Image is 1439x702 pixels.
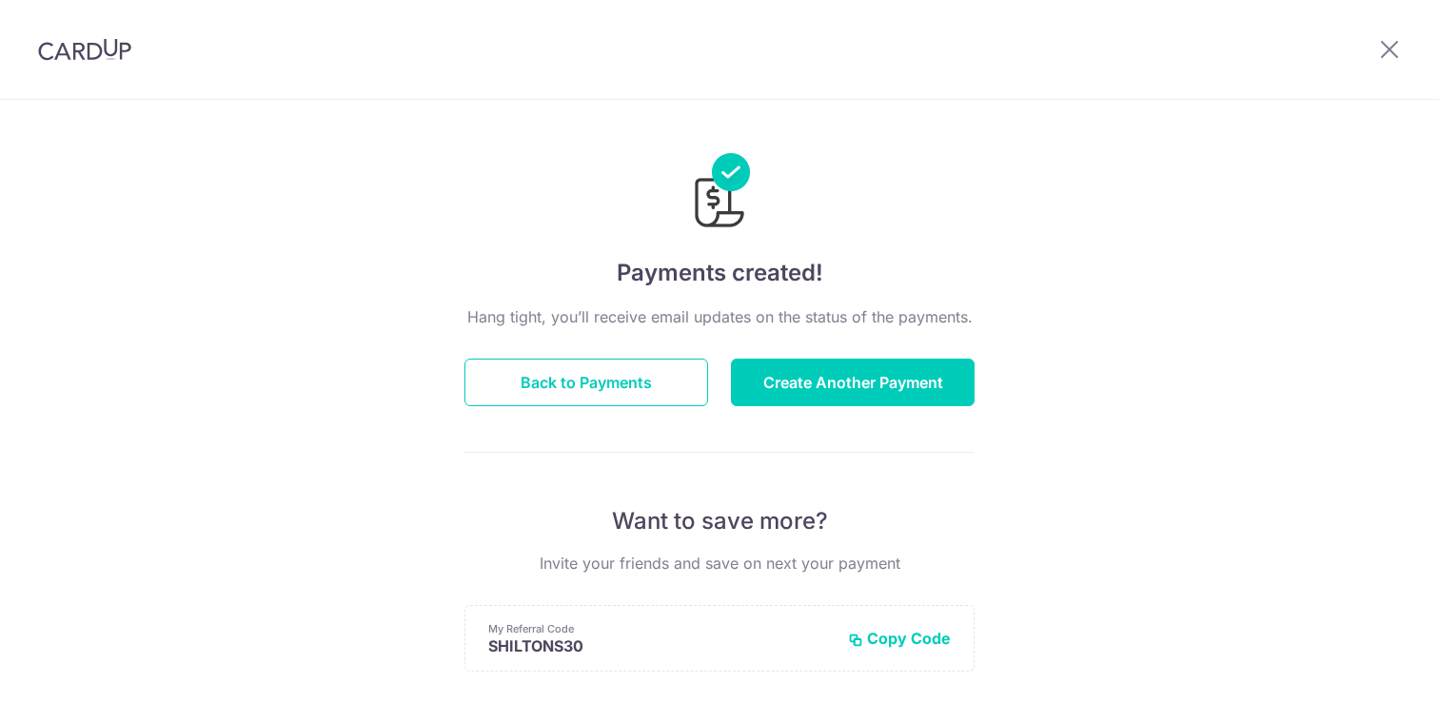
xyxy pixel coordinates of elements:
img: Payments [689,153,750,233]
p: Want to save more? [464,506,975,536]
h4: Payments created! [464,256,975,290]
button: Copy Code [848,629,951,648]
p: My Referral Code [488,621,833,636]
img: CardUp [38,38,131,61]
p: SHILTONS30 [488,636,833,655]
button: Create Another Payment [731,359,975,406]
p: Invite your friends and save on next your payment [464,552,975,575]
iframe: Opens a widget where you can find more information [1316,645,1420,692]
p: Hang tight, you’ll receive email updates on the status of the payments. [464,305,975,328]
button: Back to Payments [464,359,708,406]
